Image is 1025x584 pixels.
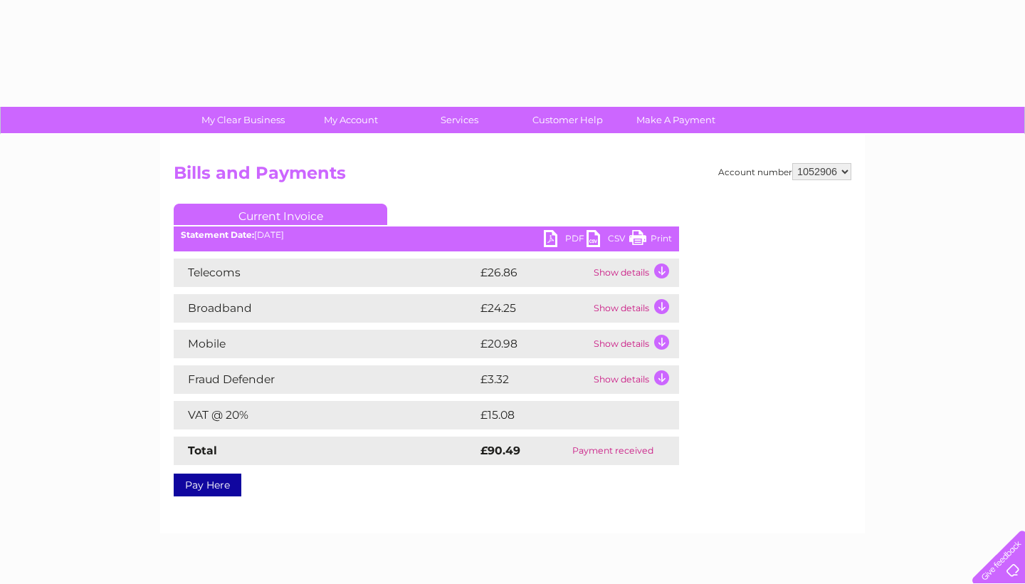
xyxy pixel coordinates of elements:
[509,107,626,133] a: Customer Help
[477,259,590,287] td: £26.86
[401,107,518,133] a: Services
[174,163,851,190] h2: Bills and Payments
[184,107,302,133] a: My Clear Business
[629,230,672,251] a: Print
[480,444,520,457] strong: £90.49
[174,230,679,240] div: [DATE]
[174,259,477,287] td: Telecoms
[174,294,477,323] td: Broadband
[590,259,679,287] td: Show details
[617,107,735,133] a: Make A Payment
[477,294,590,323] td: £24.25
[590,294,679,323] td: Show details
[477,330,590,358] td: £20.98
[587,230,629,251] a: CSV
[547,437,679,465] td: Payment received
[174,401,477,429] td: VAT @ 20%
[181,229,254,240] b: Statement Date:
[477,365,590,394] td: £3.32
[174,330,477,358] td: Mobile
[477,401,649,429] td: £15.08
[293,107,410,133] a: My Account
[590,330,679,358] td: Show details
[174,204,387,225] a: Current Invoice
[174,474,241,496] a: Pay Here
[174,365,477,394] td: Fraud Defender
[590,365,679,394] td: Show details
[544,230,587,251] a: PDF
[718,163,851,180] div: Account number
[188,444,217,457] strong: Total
